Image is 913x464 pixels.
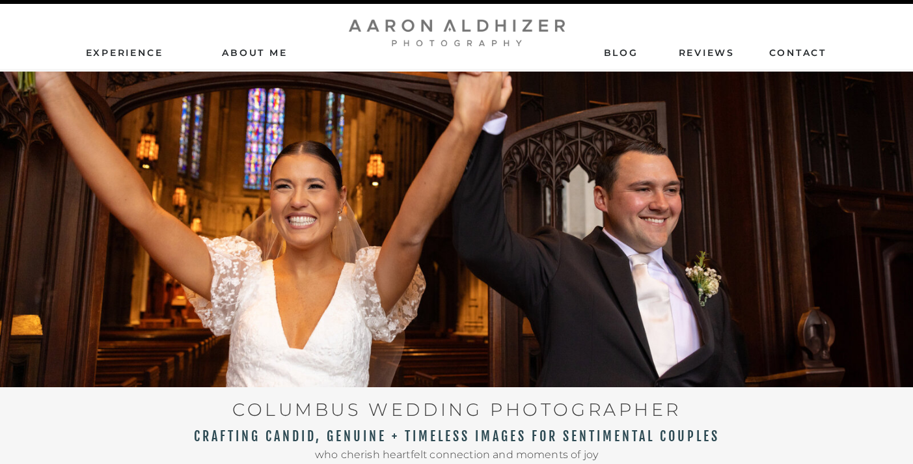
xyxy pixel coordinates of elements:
h2: who cherish heartfelt connection and moments of joy [140,446,774,461]
a: ReviEws [679,46,737,58]
h1: COLUMBUS WEDDING PHOTOGRAPHER [176,394,738,416]
a: Experience [86,46,165,58]
a: AbouT ME [209,46,301,58]
a: Blog [604,46,638,58]
a: contact [769,46,828,58]
h2: CRAFTING CANDID, GENUINE + TIMELESS IMAGES FOR SENTIMENTAL COUPLES [140,429,774,444]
